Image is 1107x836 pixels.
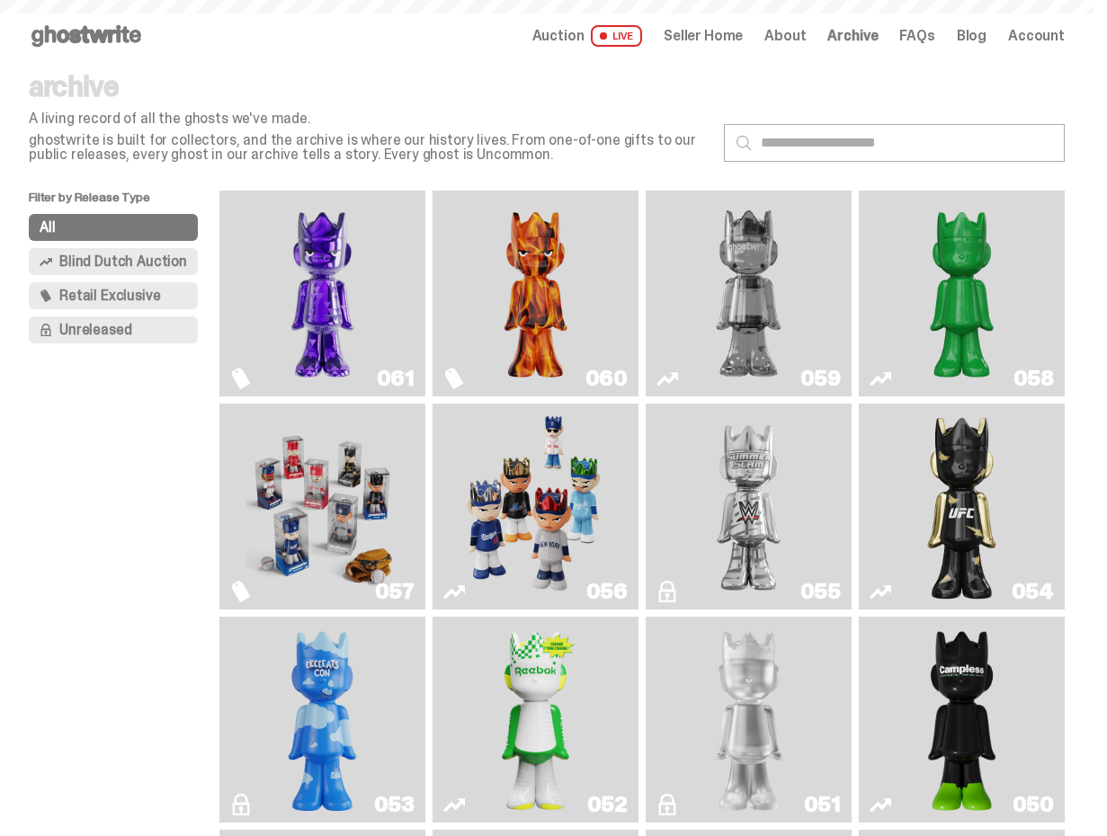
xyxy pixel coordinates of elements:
[764,29,806,43] a: About
[708,624,790,815] img: LLLoyalty
[230,624,415,815] a: ghooooost
[29,282,198,309] button: Retail Exclusive
[459,198,612,389] img: Always On Fire
[591,25,642,47] span: LIVE
[375,581,415,602] div: 057
[443,198,628,389] a: Always On Fire
[587,794,628,815] div: 052
[921,411,1004,602] img: Ruby
[532,29,585,43] span: Auction
[377,368,415,389] div: 061
[374,794,415,815] div: 053
[230,198,415,389] a: Fantasy
[899,29,934,43] a: FAQs
[246,198,398,389] img: Fantasy
[29,191,219,214] p: Filter by Release Type
[495,624,577,815] img: Court Victory
[443,624,628,815] a: Court Victory
[921,624,1004,815] img: Campless
[246,411,398,602] img: Game Face (2025)
[1012,581,1054,602] div: 054
[1008,29,1065,43] a: Account
[585,368,628,389] div: 060
[672,198,825,389] img: Two
[59,289,160,303] span: Retail Exclusive
[29,133,710,162] p: ghostwrite is built for collectors, and the archive is where our history lives. From one-of-one g...
[29,316,198,343] button: Unreleased
[800,581,841,602] div: 055
[656,411,841,602] a: I Was There SummerSlam
[672,411,825,602] img: I Was There SummerSlam
[870,411,1054,602] a: Ruby
[29,248,198,275] button: Blind Dutch Auction
[59,254,187,269] span: Blind Dutch Auction
[885,198,1038,389] img: Schrödinger's ghost: Sunday Green
[1013,368,1054,389] div: 058
[656,198,841,389] a: Two
[40,220,56,235] span: All
[443,411,628,602] a: Game Face (2025)
[586,581,628,602] div: 056
[870,198,1054,389] a: Schrödinger's ghost: Sunday Green
[59,323,131,337] span: Unreleased
[804,794,841,815] div: 051
[800,368,841,389] div: 059
[957,29,986,43] a: Blog
[1013,794,1054,815] div: 050
[664,29,743,43] a: Seller Home
[281,624,364,815] img: ghooooost
[459,411,612,602] img: Game Face (2025)
[656,624,841,815] a: LLLoyalty
[870,624,1054,815] a: Campless
[29,214,198,241] button: All
[532,25,642,47] a: Auction LIVE
[230,411,415,602] a: Game Face (2025)
[29,72,710,101] p: archive
[29,111,710,126] p: A living record of all the ghosts we've made.
[827,29,878,43] a: Archive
